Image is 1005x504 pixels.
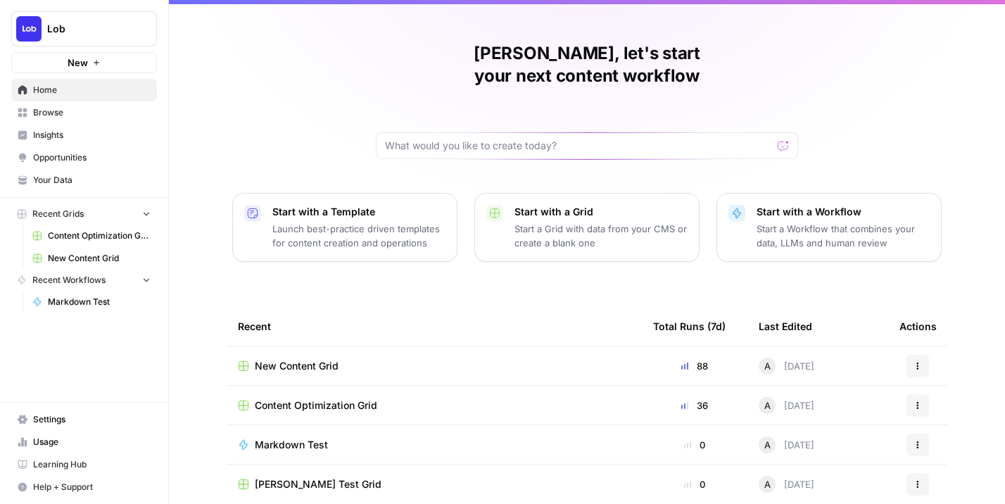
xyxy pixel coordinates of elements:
[68,56,88,70] span: New
[764,438,771,452] span: A
[26,225,157,247] a: Content Optimization Grid
[759,307,812,346] div: Last Edited
[653,477,736,491] div: 0
[474,193,700,262] button: Start with a GridStart a Grid with data from your CMS or create a blank one
[272,222,445,250] p: Launch best-practice driven templates for content creation and operations
[238,359,631,373] a: New Content Grid
[33,458,151,471] span: Learning Hub
[32,208,84,220] span: Recent Grids
[33,151,151,164] span: Opportunities
[653,307,726,346] div: Total Runs (7d)
[255,438,328,452] span: Markdown Test
[11,169,157,191] a: Your Data
[48,296,151,308] span: Markdown Test
[255,359,339,373] span: New Content Grid
[899,307,937,346] div: Actions
[11,203,157,225] button: Recent Grids
[48,229,151,242] span: Content Optimization Grid
[11,431,157,453] a: Usage
[33,481,151,493] span: Help + Support
[33,84,151,96] span: Home
[764,398,771,412] span: A
[514,205,688,219] p: Start with a Grid
[716,193,942,262] button: Start with a WorkflowStart a Workflow that combines your data, LLMs and human review
[238,438,631,452] a: Markdown Test
[26,291,157,313] a: Markdown Test
[11,146,157,169] a: Opportunities
[11,408,157,431] a: Settings
[653,359,736,373] div: 88
[255,398,377,412] span: Content Optimization Grid
[238,398,631,412] a: Content Optimization Grid
[11,79,157,101] a: Home
[16,16,42,42] img: Lob Logo
[26,247,157,270] a: New Content Grid
[11,52,157,73] button: New
[376,42,798,87] h1: [PERSON_NAME], let's start your next content workflow
[48,252,151,265] span: New Content Grid
[47,22,132,36] span: Lob
[653,398,736,412] div: 36
[32,274,106,286] span: Recent Workflows
[33,174,151,187] span: Your Data
[33,436,151,448] span: Usage
[764,359,771,373] span: A
[759,436,814,453] div: [DATE]
[514,222,688,250] p: Start a Grid with data from your CMS or create a blank one
[759,358,814,374] div: [DATE]
[232,193,457,262] button: Start with a TemplateLaunch best-practice driven templates for content creation and operations
[11,453,157,476] a: Learning Hub
[11,101,157,124] a: Browse
[11,11,157,46] button: Workspace: Lob
[33,413,151,426] span: Settings
[653,438,736,452] div: 0
[11,270,157,291] button: Recent Workflows
[33,106,151,119] span: Browse
[238,307,631,346] div: Recent
[757,205,930,219] p: Start with a Workflow
[764,477,771,491] span: A
[11,124,157,146] a: Insights
[759,397,814,414] div: [DATE]
[11,476,157,498] button: Help + Support
[272,205,445,219] p: Start with a Template
[385,139,772,153] input: What would you like to create today?
[757,222,930,250] p: Start a Workflow that combines your data, LLMs and human review
[33,129,151,141] span: Insights
[255,477,381,491] span: [PERSON_NAME] Test Grid
[759,476,814,493] div: [DATE]
[238,477,631,491] a: [PERSON_NAME] Test Grid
